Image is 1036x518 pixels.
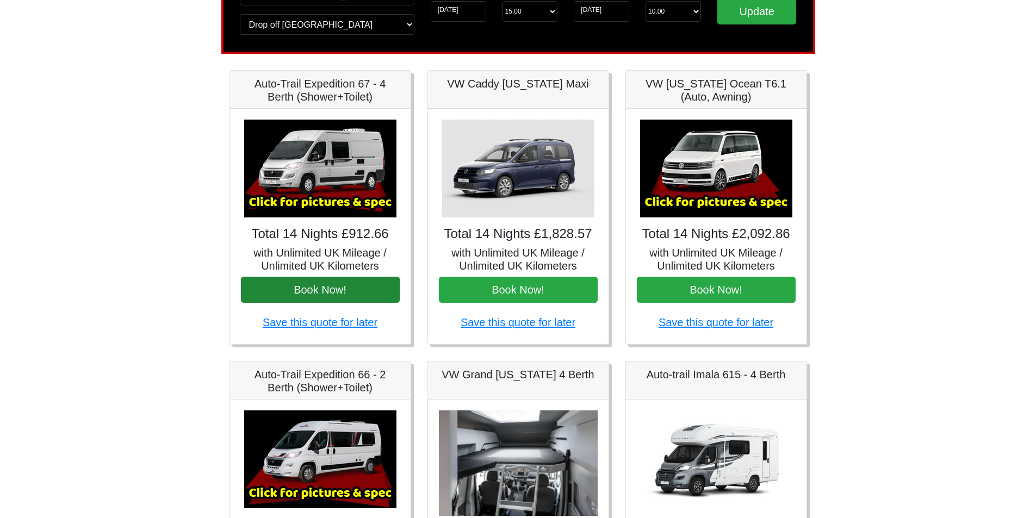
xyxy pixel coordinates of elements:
input: Return Date [574,1,629,22]
input: Start Date [431,1,486,22]
a: Save this quote for later [461,316,575,328]
img: Auto-Trail Expedition 67 - 4 Berth (Shower+Toilet) [244,120,396,217]
img: VW Grand California 4 Berth [439,410,598,516]
h4: Total 14 Nights £912.66 [241,226,400,242]
img: VW California Ocean T6.1 (Auto, Awning) [640,120,792,217]
button: Book Now! [241,277,400,303]
h4: Total 14 Nights £2,092.86 [637,226,796,242]
h5: VW Grand [US_STATE] 4 Berth [439,368,598,381]
h4: Total 14 Nights £1,828.57 [439,226,598,242]
h5: Auto-Trail Expedition 66 - 2 Berth (Shower+Toilet) [241,368,400,394]
h5: VW [US_STATE] Ocean T6.1 (Auto, Awning) [637,77,796,103]
button: Book Now! [439,277,598,303]
a: Save this quote for later [659,316,773,328]
h5: Auto-Trail Expedition 67 - 4 Berth (Shower+Toilet) [241,77,400,103]
h5: VW Caddy [US_STATE] Maxi [439,77,598,90]
a: Save this quote for later [263,316,377,328]
h5: with Unlimited UK Mileage / Unlimited UK Kilometers [637,246,796,272]
img: Auto-trail Imala 615 - 4 Berth [640,410,792,508]
h5: Auto-trail Imala 615 - 4 Berth [637,368,796,381]
h5: with Unlimited UK Mileage / Unlimited UK Kilometers [439,246,598,272]
h5: with Unlimited UK Mileage / Unlimited UK Kilometers [241,246,400,272]
button: Book Now! [637,277,796,303]
img: Auto-Trail Expedition 66 - 2 Berth (Shower+Toilet) [244,410,396,508]
img: VW Caddy California Maxi [442,120,594,217]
